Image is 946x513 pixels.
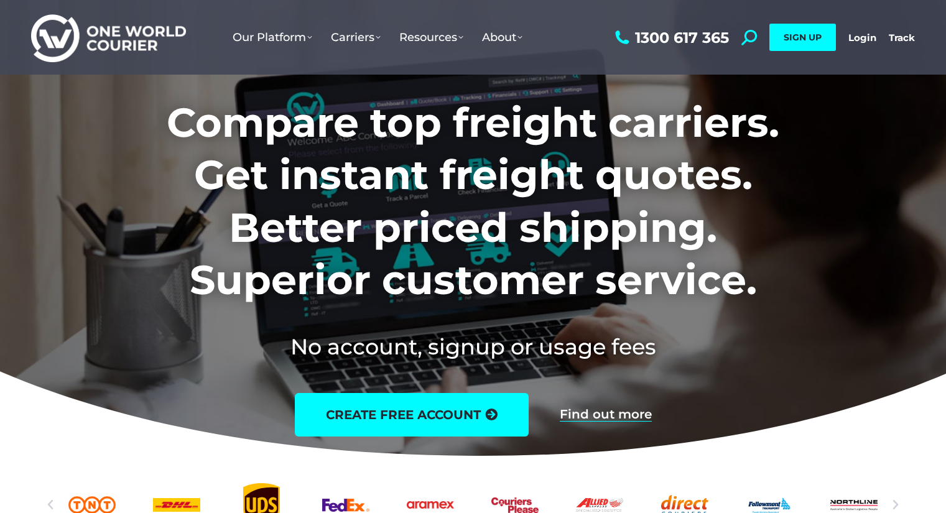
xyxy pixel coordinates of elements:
img: One World Courier [31,12,186,63]
a: Resources [390,18,473,57]
h2: No account, signup or usage fees [85,331,861,362]
span: SIGN UP [784,32,822,43]
span: Resources [399,30,463,44]
span: Carriers [331,30,381,44]
a: About [473,18,532,57]
a: create free account [295,393,529,437]
h1: Compare top freight carriers. Get instant freight quotes. Better priced shipping. Superior custom... [85,96,861,307]
a: Our Platform [223,18,322,57]
a: 1300 617 365 [612,30,729,45]
span: About [482,30,522,44]
a: Track [889,32,915,44]
a: SIGN UP [769,24,836,51]
a: Login [848,32,876,44]
span: Our Platform [233,30,312,44]
a: Carriers [322,18,390,57]
a: Find out more [560,408,652,422]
